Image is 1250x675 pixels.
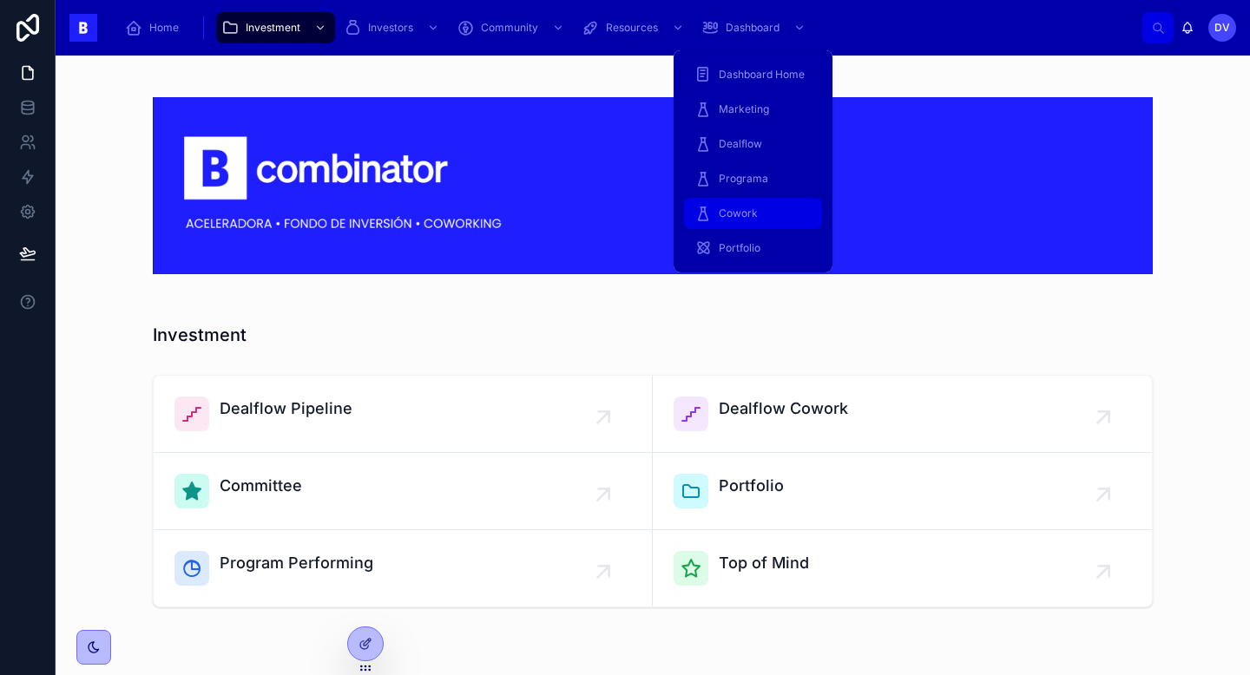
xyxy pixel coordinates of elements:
img: 18590-Captura-de-Pantalla-2024-03-07-a-las-17.49.44.png [153,97,1153,274]
span: Investors [368,21,413,35]
span: Portfolio [719,241,760,255]
span: Home [149,21,179,35]
span: Resources [606,21,658,35]
span: Dealflow Pipeline [220,396,352,421]
div: scrollable content [111,9,1142,47]
a: Portfolio [653,453,1152,530]
a: Investors [339,12,448,43]
span: Programa [719,172,768,186]
a: Program Performing [154,530,653,606]
span: Community [481,21,538,35]
a: Dealflow Pipeline [154,376,653,453]
a: Dealflow [684,128,822,160]
span: Top of Mind [719,551,809,575]
span: DV [1214,21,1230,35]
span: Investment [246,21,300,35]
span: Portfolio [719,474,784,498]
span: Program Performing [220,551,373,575]
a: Dashboard [696,12,814,43]
span: Marketing [719,102,769,116]
a: Cowork [684,198,822,229]
a: Programa [684,163,822,194]
span: Cowork [719,206,758,220]
a: Home [120,12,191,43]
span: Dealflow Cowork [719,396,848,421]
a: Investment [216,12,335,43]
h1: Investment [153,323,247,347]
a: Portfolio [684,233,822,264]
span: Dashboard Home [719,68,805,82]
span: Dealflow [719,137,762,151]
a: Resources [576,12,693,43]
img: App logo [69,14,97,42]
a: Committee [154,453,653,530]
span: Committee [220,474,302,498]
a: Top of Mind [653,530,1152,606]
span: Dashboard [726,21,780,35]
a: Community [451,12,573,43]
a: Marketing [684,94,822,125]
a: Dashboard Home [684,59,822,90]
a: Dealflow Cowork [653,376,1152,453]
